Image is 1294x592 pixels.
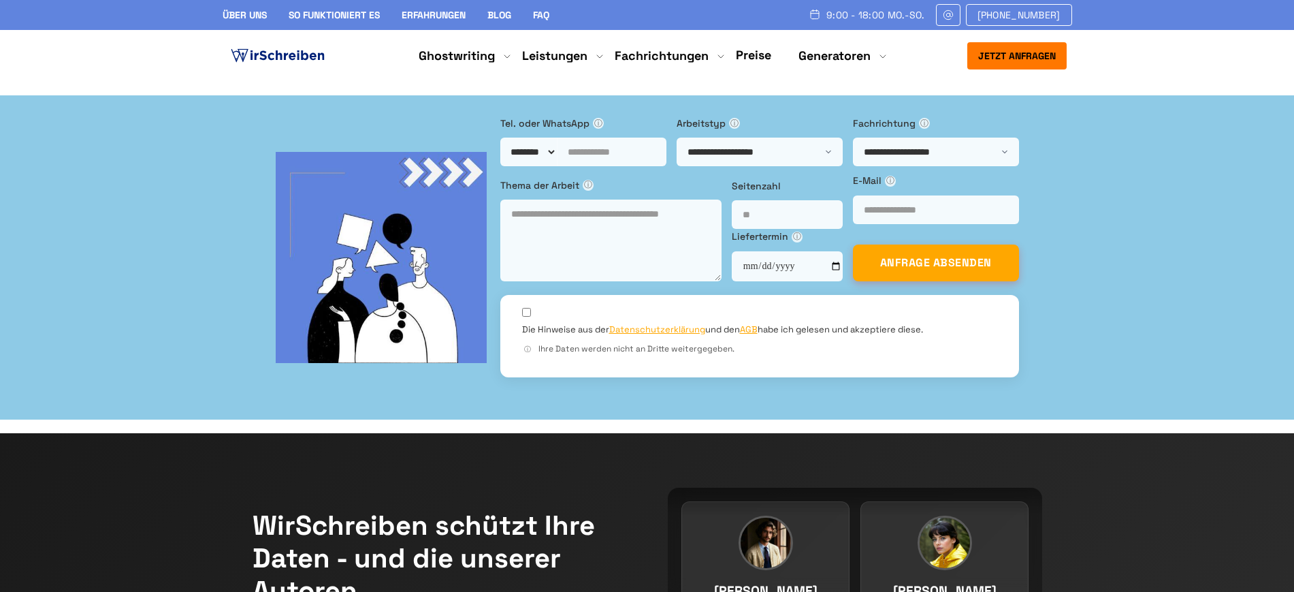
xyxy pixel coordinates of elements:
a: Blog [487,9,511,21]
span: ⓘ [885,176,896,187]
span: ⓘ [792,232,803,243]
a: Über uns [223,9,267,21]
a: Leistungen [522,48,587,64]
button: ANFRAGE ABSENDEN [853,245,1019,281]
span: 9:00 - 18:00 Mo.-So. [826,10,925,20]
span: ⓘ [729,118,740,129]
a: [PHONE_NUMBER] [966,4,1072,26]
img: bg [276,152,487,363]
span: ⓘ [919,118,930,129]
label: Fachrichtung [853,116,1019,131]
span: [PHONE_NUMBER] [977,10,1061,20]
label: Liefertermin [732,229,843,244]
img: logo ghostwriter-österreich [228,46,327,66]
span: ⓘ [593,118,604,129]
label: Arbeitstyp [677,116,843,131]
a: AGB [740,324,758,335]
label: Die Hinweise aus der und den habe ich gelesen und akzeptiere diese. [522,324,923,336]
a: FAQ [533,9,549,21]
a: Generatoren [798,48,871,64]
label: E-Mail [853,173,1019,188]
a: Datenschutzerklärung [609,324,705,335]
a: So funktioniert es [289,9,380,21]
label: Thema der Arbeit [500,178,722,193]
a: Preise [736,47,771,63]
img: Email [942,10,954,20]
a: Erfahrungen [402,9,466,21]
a: Ghostwriting [419,48,495,64]
span: ⓘ [522,344,533,355]
div: Ihre Daten werden nicht an Dritte weitergegeben. [522,343,997,356]
label: Seitenzahl [732,178,843,193]
label: Tel. oder WhatsApp [500,116,666,131]
a: Fachrichtungen [615,48,709,64]
img: Schedule [809,9,821,20]
button: Jetzt anfragen [967,42,1067,69]
span: ⓘ [583,180,594,191]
